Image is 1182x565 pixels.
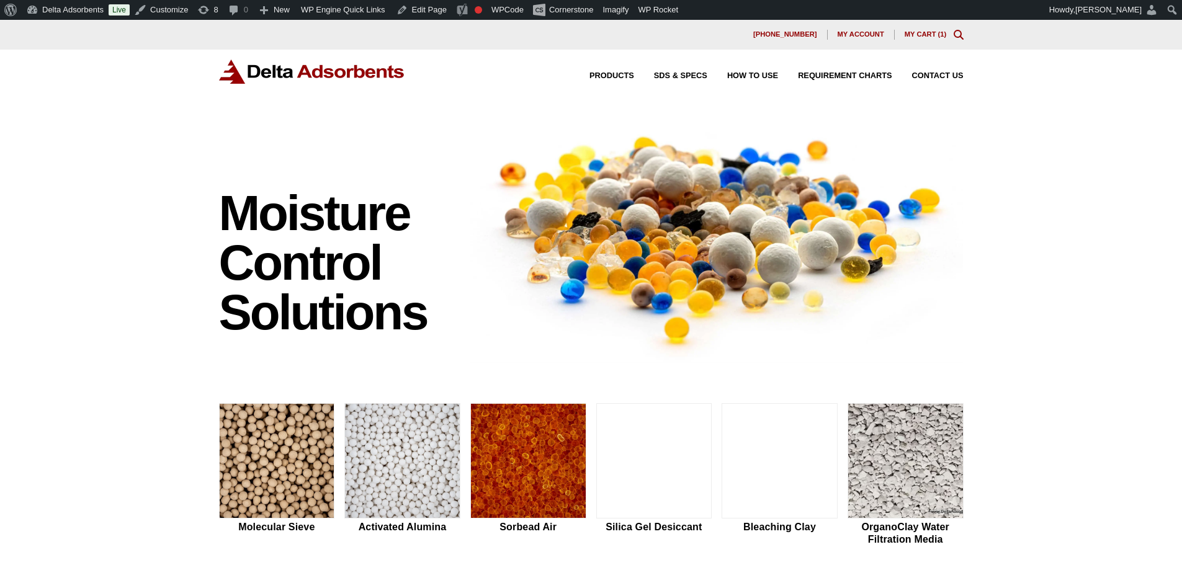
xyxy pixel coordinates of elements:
span: Contact Us [912,72,964,80]
span: How to Use [727,72,778,80]
a: OrganoClay Water Filtration Media [848,403,964,547]
h2: Sorbead Air [470,521,586,533]
span: [PERSON_NAME] [1075,5,1142,14]
span: SDS & SPECS [654,72,707,80]
h2: Bleaching Clay [722,521,838,533]
a: Contact Us [892,72,964,80]
span: [PHONE_NUMBER] [753,31,817,38]
h2: OrganoClay Water Filtration Media [848,521,964,545]
a: How to Use [707,72,778,80]
h2: Molecular Sieve [219,521,335,533]
a: Silica Gel Desiccant [596,403,712,547]
a: Sorbead Air [470,403,586,547]
img: Delta Adsorbents [219,60,405,84]
span: Products [589,72,634,80]
h1: Moisture Control Solutions [219,189,459,337]
a: Products [570,72,634,80]
a: [PHONE_NUMBER] [743,30,828,40]
a: My account [828,30,895,40]
a: SDS & SPECS [634,72,707,80]
a: Molecular Sieve [219,403,335,547]
span: 1 [940,30,944,38]
a: My Cart (1) [905,30,947,38]
a: Activated Alumina [344,403,460,547]
h2: Silica Gel Desiccant [596,521,712,533]
div: Toggle Modal Content [954,30,964,40]
span: Requirement Charts [798,72,892,80]
h2: Activated Alumina [344,521,460,533]
a: Bleaching Clay [722,403,838,547]
img: Image [470,113,964,363]
div: Focus keyphrase not set [475,6,482,14]
span: My account [838,31,884,38]
a: Live [109,4,130,16]
a: Requirement Charts [778,72,892,80]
